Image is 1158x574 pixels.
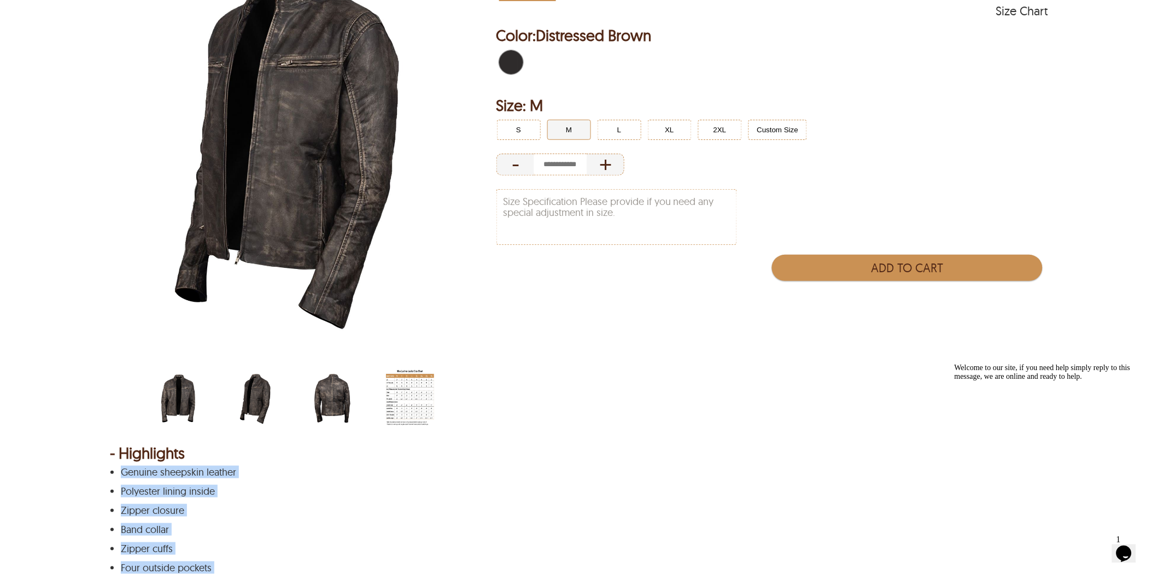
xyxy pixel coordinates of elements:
h2: Selected Filter by Size: M [496,95,1048,116]
div: Increase Quantity of Item [587,154,624,175]
p: Zipper closure [121,505,1034,516]
button: Click to select S [497,120,541,140]
iframe: PayPal [772,286,1042,311]
iframe: chat widget [950,359,1147,525]
div: lewis-biker-leather-jacket-side.jpg [231,368,297,431]
p: Band collar [121,524,1034,535]
iframe: chat widget [1112,530,1147,563]
div: lewis-biker-leather-jacket-back.jpg [308,368,375,431]
div: Size Chart [996,5,1048,16]
img: lewis-biker-leather-jacket.webp [154,368,202,429]
div: - Highlights [110,448,1048,459]
div: Decrease Quantity of Item [496,154,534,175]
p: Polyester lining inside [121,486,1034,497]
textarea: Size Specification Please provide if you need any special adjustment in size. [497,190,736,244]
h2: Selected Color: by Distressed Brown [496,25,1048,46]
div: lewis-biker-leather-jacket.webp [154,368,220,431]
span: Welcome to our site, if you need help simply reply to this message, we are online and ready to help. [4,4,180,21]
img: lewis-biker-leather-jacket-side.jpg [231,368,279,429]
span: Distressed Brown [536,26,652,45]
button: Click to select Custom Size [748,120,808,140]
button: Click to select XL [648,120,692,140]
p: Genuine sheepskin leather [121,467,1034,478]
button: Click to select 2XL [698,120,742,140]
div: men-leather-jacket-size-chart-min.jpg [386,368,452,431]
button: Add to Cart [772,255,1043,281]
img: men-leather-jacket-size-chart-min.jpg [386,368,434,429]
div: Welcome to our site, if you need help simply reply to this message, we are online and ready to help. [4,4,201,22]
p: Zipper cuffs [121,543,1034,554]
img: lewis-biker-leather-jacket-back.jpg [308,368,356,429]
div: Distressed Brown [496,48,526,77]
button: Click to select L [598,120,641,140]
p: Four outside pockets [121,563,1034,573]
button: Click to select M [547,120,591,140]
